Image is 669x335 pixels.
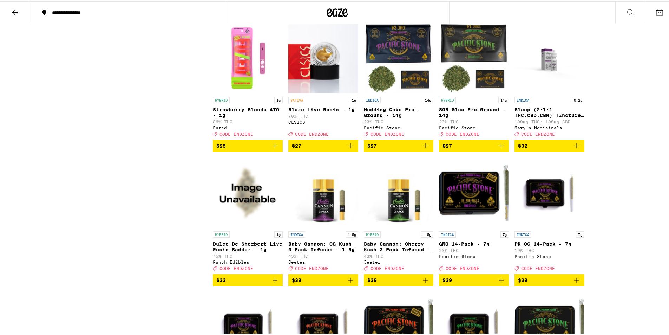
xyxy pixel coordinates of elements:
a: Open page for 805 Glue Pre-Ground - 14g from Pacific Stone [439,22,509,138]
p: GMO 14-Pack - 7g [439,240,509,245]
p: Strawberry Blonde AIO - 1g [213,105,283,117]
div: CLSICS [288,118,358,123]
span: CODE ENDZONE [370,265,404,269]
img: Pacific Stone - PR OG 14-Pack - 7g [514,156,584,226]
span: CODE ENDZONE [446,130,479,135]
p: Sleep (2:1:1 THC:CBD:CBN) Tincture - 200mg [514,105,584,117]
button: Add to bag [213,138,283,150]
p: 1.5g [421,230,433,236]
span: $39 [292,276,301,282]
p: 7g [500,230,509,236]
p: 75% THC [213,252,283,257]
img: Jeeter - Baby Cannon: OG Kush 3-Pack Infused - 1.5g [288,156,358,226]
p: 7g [576,230,584,236]
a: Open page for PR OG 14-Pack - 7g from Pacific Stone [514,156,584,273]
img: Jeeter - Baby Cannon: Cherry Kush 3-Pack Infused - 1.5g [364,156,434,226]
span: CODE ENDZONE [219,130,253,135]
p: PR OG 14-Pack - 7g [514,240,584,245]
p: INDICA [514,96,531,102]
p: 1g [274,230,283,236]
a: Open page for Strawberry Blonde AIO - 1g from Fuzed [213,22,283,138]
span: $39 [442,276,452,282]
span: CODE ENDZONE [219,265,253,269]
button: Add to bag [288,273,358,285]
img: CLSICS - Blaze Live Rosin - 1g [288,22,358,92]
span: $27 [367,142,377,147]
p: INDICA [364,96,381,102]
p: HYBRID [213,96,230,102]
p: 43% THC [288,252,358,257]
p: 1g [274,96,283,102]
p: 0.2g [572,96,584,102]
p: 43% THC [364,252,434,257]
a: Open page for Baby Cannon: OG Kush 3-Pack Infused - 1.5g from Jeeter [288,156,358,273]
button: Add to bag [439,138,509,150]
p: SATIVA [288,96,305,102]
span: CODE ENDZONE [446,265,479,269]
span: CODE ENDZONE [295,130,329,135]
img: Pacific Stone - GMO 14-Pack - 7g [439,156,509,226]
p: Baby Cannon: OG Kush 3-Pack Infused - 1.5g [288,240,358,251]
img: Punch Edibles - Dulce De Sherbert Live Rosin Badder - 1g [213,156,283,226]
span: $33 [216,276,226,282]
p: Wedding Cake Pre-Ground - 14g [364,105,434,117]
img: Pacific Stone - 805 Glue Pre-Ground - 14g [439,22,509,92]
p: 1.5g [346,230,358,236]
a: Open page for Dulce De Sherbert Live Rosin Badder - 1g from Punch Edibles [213,156,283,273]
p: INDICA [514,230,531,236]
p: 14g [498,96,509,102]
p: INDICA [288,230,305,236]
div: Pacific Stone [364,124,434,129]
p: INDICA [439,230,456,236]
span: Hi. Need any help? [4,5,51,11]
p: 70% THC [288,112,358,117]
span: CODE ENDZONE [521,130,555,135]
a: Open page for Wedding Cake Pre-Ground - 14g from Pacific Stone [364,22,434,138]
img: Mary's Medicinals - Sleep (2:1:1 THC:CBD:CBN) Tincture - 200mg [514,22,584,92]
a: Open page for Blaze Live Rosin - 1g from CLSICS [288,22,358,138]
span: CODE ENDZONE [295,265,329,269]
div: Jeeter [288,258,358,263]
span: $25 [216,142,226,147]
span: $32 [518,142,527,147]
p: 14g [423,96,433,102]
a: Open page for GMO 14-Pack - 7g from Pacific Stone [439,156,509,273]
button: Add to bag [213,273,283,285]
button: Add to bag [288,138,358,150]
span: $39 [367,276,377,282]
img: Pacific Stone - Wedding Cake Pre-Ground - 14g [364,22,434,92]
div: Pacific Stone [439,253,509,257]
a: Open page for Baby Cannon: Cherry Kush 3-Pack Infused - 1.5g from Jeeter [364,156,434,273]
p: HYBRID [439,96,456,102]
button: Add to bag [439,273,509,285]
img: Fuzed - Strawberry Blonde AIO - 1g [213,22,283,92]
span: $27 [442,142,452,147]
div: Pacific Stone [439,124,509,129]
p: 19% THC [514,247,584,251]
p: 805 Glue Pre-Ground - 14g [439,105,509,117]
p: 86% THC [213,118,283,123]
p: 20% THC [439,118,509,123]
button: Add to bag [364,138,434,150]
p: 23% THC [439,247,509,251]
span: CODE ENDZONE [370,130,404,135]
span: CODE ENDZONE [521,265,555,269]
p: HYBRID [213,230,230,236]
div: Jeeter [364,258,434,263]
div: Fuzed [213,124,283,129]
p: Blaze Live Rosin - 1g [288,105,358,111]
span: $39 [518,276,527,282]
div: Mary's Medicinals [514,124,584,129]
button: Add to bag [514,138,584,150]
p: HYBRID [364,230,381,236]
p: 100mg THC: 100mg CBD [514,118,584,123]
p: 20% THC [364,118,434,123]
p: Baby Cannon: Cherry Kush 3-Pack Infused - 1.5g [364,240,434,251]
div: Punch Edibles [213,258,283,263]
button: Add to bag [364,273,434,285]
button: Add to bag [514,273,584,285]
div: Pacific Stone [514,253,584,257]
span: $27 [292,142,301,147]
p: Dulce De Sherbert Live Rosin Badder - 1g [213,240,283,251]
p: 1g [350,96,358,102]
